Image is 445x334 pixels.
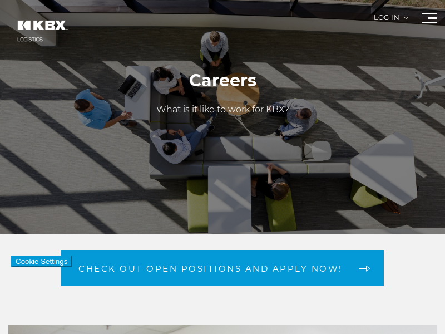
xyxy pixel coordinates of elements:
[61,250,384,286] a: Check out open positions and apply now! arrow arrow
[11,256,72,267] button: Cookie Settings
[8,11,75,51] img: kbx logo
[78,264,343,273] span: Check out open positions and apply now!
[156,103,289,116] p: What is it like to work for KBX?
[156,70,289,92] h1: Careers
[374,14,408,30] div: Log in
[404,17,408,19] img: arrow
